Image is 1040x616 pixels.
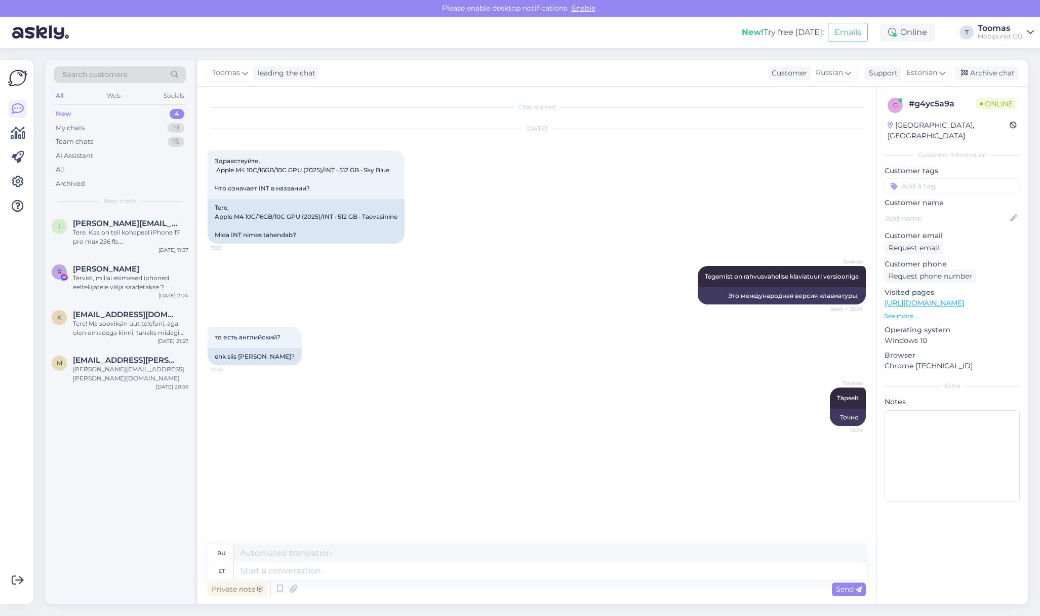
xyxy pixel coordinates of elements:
[825,258,863,265] span: Toomas
[157,337,188,345] div: [DATE] 21:57
[885,335,1020,346] p: Windows 10
[215,157,392,192] span: Здравствуйте. Apple M4 10C/16GB/10C GPU (2025)/INT · 512 GB · Sky Blue Что означает INT в названии?
[569,4,598,13] span: Enable
[885,150,1020,160] div: Customer information
[978,24,1023,32] div: Toomas
[73,219,178,228] span: igor.jelfimov@gmail.com
[888,120,1010,141] div: [GEOGRAPHIC_DATA], [GEOGRAPHIC_DATA]
[885,312,1020,321] p: See more ...
[168,123,184,133] div: 19
[168,137,184,147] div: 16
[254,68,315,79] div: leading the chat
[865,68,898,79] div: Support
[885,241,943,255] div: Request email
[158,292,188,299] div: [DATE] 7:04
[885,259,1020,269] p: Customer phone
[212,67,240,79] span: Toomas
[893,101,898,109] span: g
[959,25,974,40] div: T
[836,585,862,594] span: Send
[880,23,935,42] div: Online
[976,98,1017,109] span: Online
[211,366,249,373] span: 13:24
[73,310,178,319] span: kunozifier@gmail.com
[73,319,188,337] div: Tere! Ma sooviksin uut telefoni, aga olen omadega kinni, tahaks midagi mis on kõrgem kui 60hz ekr...
[56,151,93,161] div: AI Assistant
[705,273,859,280] span: Tegemist on rahvusvahelise klaviatuuri versiooniga
[955,66,1019,80] div: Archive chat
[885,397,1020,407] p: Notes
[56,109,71,119] div: New
[73,356,178,365] span: monika.aedma@gmail.com
[828,23,868,42] button: Emails
[885,325,1020,335] p: Operating system
[158,246,188,254] div: [DATE] 11:57
[54,89,65,102] div: All
[885,298,964,307] a: [URL][DOMAIN_NAME]
[885,213,1008,224] input: Add name
[885,166,1020,176] p: Customer tags
[698,287,866,304] div: Это международная версия клавиатуры.
[218,562,225,580] div: et
[56,179,85,189] div: Archived
[57,268,62,276] span: R
[208,124,866,133] div: [DATE]
[73,274,188,292] div: Tervist, millal esimesed iphoned eeltellijatele välja saadetakse ?
[885,287,1020,298] p: Visited pages
[8,68,27,88] img: Askly Logo
[56,165,64,175] div: All
[73,365,188,383] div: [PERSON_NAME][EMAIL_ADDRESS][PERSON_NAME][DOMAIN_NAME]
[978,32,1023,41] div: Mobipunkt OÜ
[58,222,60,230] span: i
[768,68,807,79] div: Customer
[825,305,863,313] span: Seen ✓ 13:24
[156,383,188,391] div: [DATE] 20:56
[885,230,1020,241] p: Customer email
[57,359,62,367] span: m
[885,178,1020,194] input: Add a tag
[978,24,1034,41] a: ToomasMobipunkt OÜ
[56,123,85,133] div: My chats
[208,199,405,244] div: Tere. Apple M4 10C/16GB/10C GPU (2025)/INT · 512 GB · Taevasinine Mida INT nimes tähendab?
[208,583,267,596] div: Private note
[885,198,1020,208] p: Customer name
[825,379,863,387] span: Toomas
[215,333,281,341] span: то есть английский?
[885,350,1020,361] p: Browser
[906,67,937,79] span: Estonian
[816,67,843,79] span: Russian
[825,427,863,434] span: 13:24
[217,545,226,562] div: ru
[57,314,62,321] span: k
[63,69,127,80] span: Search customers
[830,409,866,426] div: Точно
[170,109,184,119] div: 4
[742,27,764,37] b: New!
[211,244,249,252] span: 13:21
[885,361,1020,371] p: Chrome [TECHNICAL_ID]
[208,348,302,365] div: ehk siis [PERSON_NAME]?
[208,103,866,112] div: Chat started
[837,394,859,402] span: Täpselt
[885,381,1020,391] div: Extra
[162,89,186,102] div: Socials
[104,197,136,206] span: New chats
[909,98,976,110] div: # g4yc5a9a
[73,228,188,246] div: Tere. Kas on teil kohapeal iPhone 17 pro max 256 fb. [GEOGRAPHIC_DATA]?
[742,26,824,38] div: Try free [DATE]:
[56,137,93,147] div: Team chats
[885,269,976,283] div: Request phone number
[73,264,139,274] span: Reiko Reinau
[105,89,123,102] div: Web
